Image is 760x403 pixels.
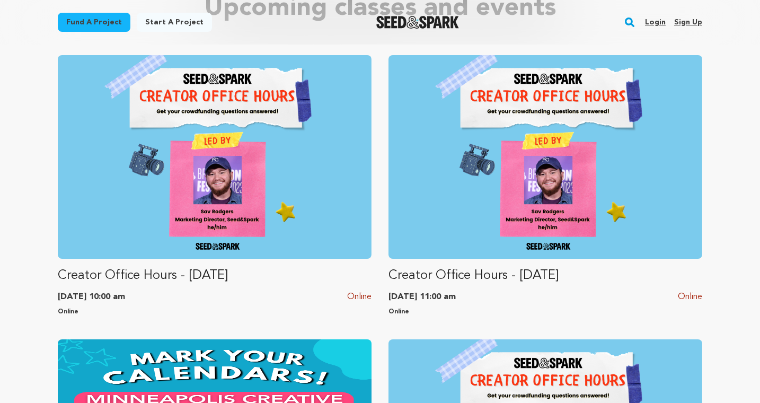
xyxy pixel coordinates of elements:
p: Creator Office Hours - [DATE] [58,267,372,284]
a: Creator Office Hours - [DATE] [DATE] 11:00 am Online Online [388,55,702,316]
p: [DATE] 11:00 am [388,291,456,303]
a: Start a project [137,13,212,32]
a: Seed&Spark Homepage [376,16,459,29]
img: Seed&Spark Logo Dark Mode [376,16,459,29]
p: Online [347,291,372,316]
img: Creator Office Hours - September 2025 image [388,55,702,259]
p: Online [388,308,456,316]
a: Login [645,14,666,31]
img: Creator Office Hours - August 2025 image [58,55,372,259]
a: Sign up [674,14,702,31]
a: Fund a project [58,13,130,32]
a: Creator Office Hours - [DATE] [DATE] 10:00 am Online Online [58,55,372,316]
p: Creator Office Hours - [DATE] [388,267,702,284]
p: Online [58,308,125,316]
p: [DATE] 10:00 am [58,291,125,303]
p: Online [678,291,702,316]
